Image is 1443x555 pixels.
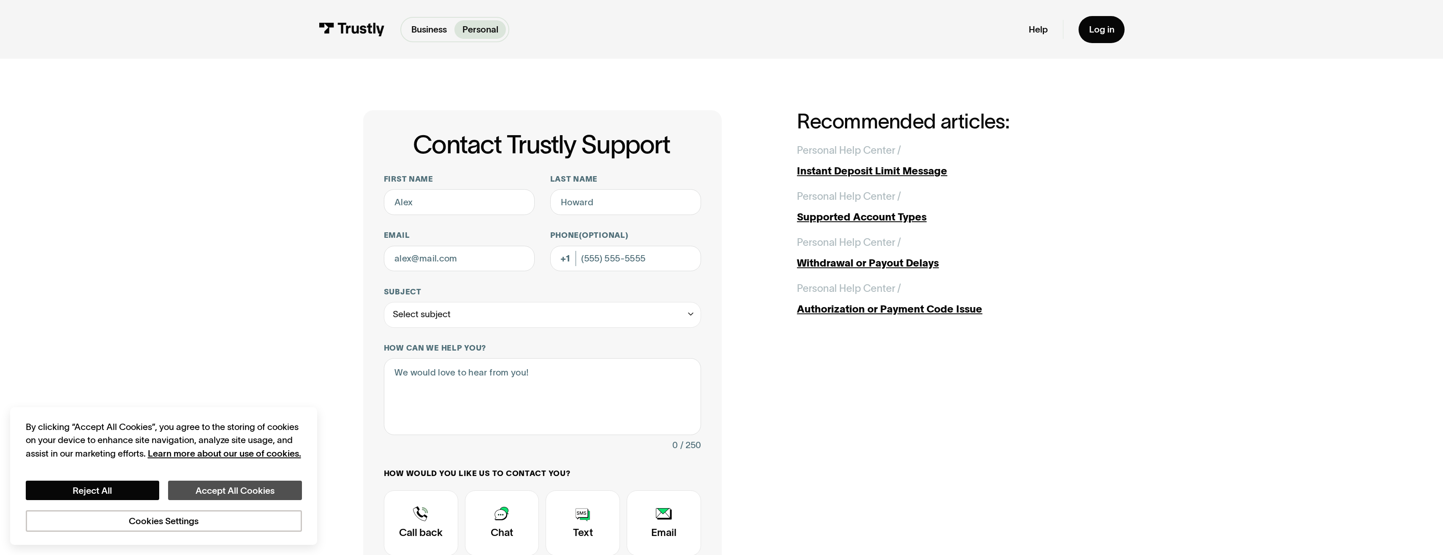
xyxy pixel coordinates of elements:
[797,163,1080,179] div: Instant Deposit Limit Message
[797,281,901,296] div: Personal Help Center /
[797,143,901,158] div: Personal Help Center /
[550,174,701,184] label: Last name
[168,481,302,500] button: Accept All Cookies
[797,189,901,204] div: Personal Help Center /
[550,189,701,215] input: Howard
[797,143,1080,179] a: Personal Help Center /Instant Deposit Limit Message
[384,230,535,240] label: Email
[384,302,701,328] div: Select subject
[384,189,535,215] input: Alex
[1079,16,1124,43] a: Log in
[550,246,701,272] input: (555) 555-5555
[1089,24,1114,35] div: Log in
[797,189,1080,225] a: Personal Help Center /Supported Account Types
[384,246,535,272] input: alex@mail.com
[384,343,701,353] label: How can we help you?
[384,174,535,184] label: First name
[26,510,302,532] button: Cookies Settings
[318,22,385,36] img: Trustly Logo
[797,110,1080,133] h2: Recommended articles:
[1029,24,1048,35] a: Help
[26,420,302,532] div: Privacy
[10,407,317,545] div: Cookie banner
[26,420,302,460] div: By clicking “Accept All Cookies”, you agree to the storing of cookies on your device to enhance s...
[579,231,628,239] span: (Optional)
[672,438,678,453] div: 0
[797,235,1080,271] a: Personal Help Center /Withdrawal or Payout Delays
[797,235,901,250] div: Personal Help Center /
[550,230,701,240] label: Phone
[797,256,1080,271] div: Withdrawal or Payout Delays
[797,302,1080,317] div: Authorization or Payment Code Issue
[404,20,454,39] a: Business
[411,23,447,36] p: Business
[462,23,498,36] p: Personal
[384,468,701,479] label: How would you like us to contact you?
[382,131,701,159] h1: Contact Trustly Support
[797,209,1080,225] div: Supported Account Types
[680,438,701,453] div: / 250
[797,281,1080,317] a: Personal Help Center /Authorization or Payment Code Issue
[384,287,701,297] label: Subject
[454,20,505,39] a: Personal
[148,449,301,458] a: More information about your privacy, opens in a new tab
[393,307,451,322] div: Select subject
[26,481,160,500] button: Reject All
